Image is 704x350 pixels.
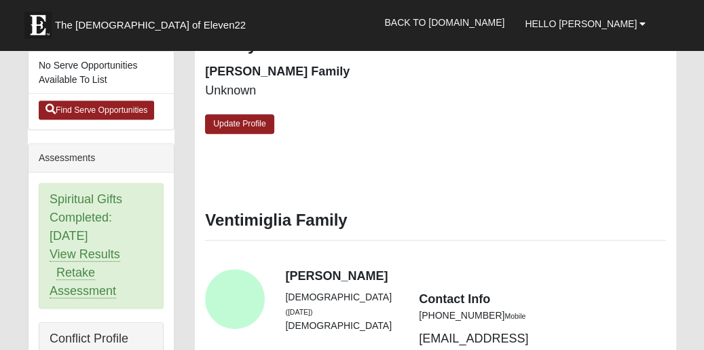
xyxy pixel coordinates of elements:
[39,183,163,308] div: Spiritual Gifts Completed: [DATE]
[419,292,490,306] strong: Contact Info
[205,269,265,329] a: View Fullsize Photo
[24,12,52,39] img: Eleven22 logo
[55,18,246,32] span: The [DEMOGRAPHIC_DATA] of Eleven22
[419,309,532,323] li: [PHONE_NUMBER]
[29,52,174,94] li: No Serve Opportunities Available To List
[29,144,174,173] div: Assessments
[205,211,666,230] h3: Ventimiglia Family
[205,63,425,81] dt: [PERSON_NAME] Family
[504,312,525,320] small: Mobile
[515,7,656,41] a: Hello [PERSON_NAME]
[285,290,399,319] li: [DEMOGRAPHIC_DATA]
[205,114,274,134] a: Update Profile
[50,266,116,298] a: Retake Assessment
[39,101,155,120] a: Find Serve Opportunities
[525,18,637,29] span: Hello [PERSON_NAME]
[374,5,515,39] a: Back to [DOMAIN_NAME]
[205,82,425,100] dd: Unknown
[18,5,289,39] a: The [DEMOGRAPHIC_DATA] of Eleven22
[50,247,120,262] a: View Results
[285,269,666,284] h4: [PERSON_NAME]
[285,319,399,333] li: [DEMOGRAPHIC_DATA]
[285,308,312,316] small: ([DATE])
